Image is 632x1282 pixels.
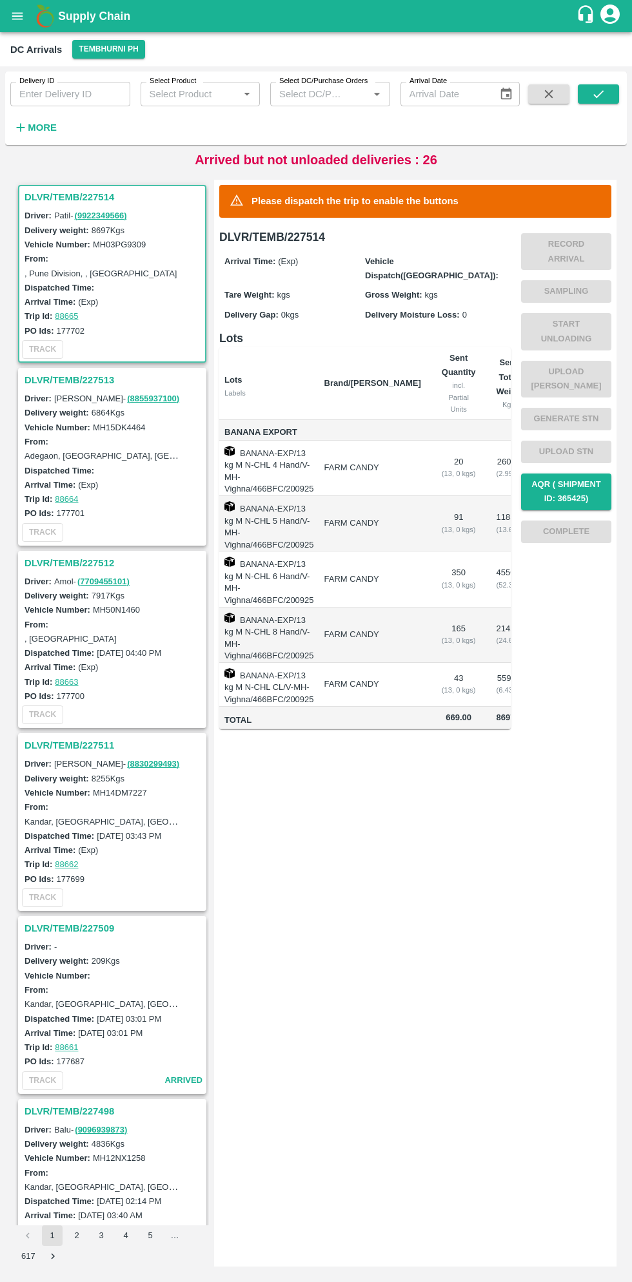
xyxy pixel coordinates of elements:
[25,189,204,206] h3: DLVR/TEMB/227514
[224,446,235,456] img: box
[92,774,124,783] label: 8255 Kgs
[442,635,476,646] div: ( 13, 0 kgs)
[25,831,94,841] label: Dispatched Time:
[97,1196,161,1206] label: [DATE] 02:14 PM
[224,290,275,300] label: Tare Weight:
[25,211,52,220] label: Driver:
[494,82,518,106] button: Choose date
[25,1182,419,1192] label: Kandar, [GEOGRAPHIC_DATA], [GEOGRAPHIC_DATA], [GEOGRAPHIC_DATA], [GEOGRAPHIC_DATA]
[25,508,54,518] label: PO Ids:
[25,408,89,417] label: Delivery weight:
[497,524,521,535] div: ( 13.6 %)
[25,759,52,769] label: Driver:
[442,468,476,479] div: ( 13, 0 kgs)
[224,557,235,567] img: box
[54,942,57,952] span: -
[25,774,89,783] label: Delivery weight:
[10,82,130,106] input: Enter Delivery ID
[25,802,48,812] label: From:
[25,1125,52,1134] label: Driver:
[224,501,235,512] img: box
[25,920,204,937] h3: DLVR/TEMB/227509
[365,290,422,300] label: Gross Weight:
[365,256,499,280] label: Vehicle Dispatch([GEOGRAPHIC_DATA]):
[486,551,531,607] td: 4550 kg
[314,608,431,663] td: FARM CANDY
[219,441,314,496] td: BANANA-EXP/13 kg M N-CHL 4 Hand/V-MH-Vighna/466BFC/200925
[497,399,521,410] div: Kgs
[25,269,177,278] label: , Pune Division, , [GEOGRAPHIC_DATA]
[431,608,486,663] td: 165
[497,358,524,396] b: Sent Total Weight
[93,240,146,249] label: MH03PG9309
[75,211,127,220] a: (9922349566)
[365,310,460,320] label: Delivery Moisture Loss:
[314,551,431,607] td: FARM CANDY
[10,117,60,139] button: More
[78,1210,142,1220] label: [DATE] 03:40 AM
[78,480,98,490] label: (Exp)
[252,194,459,208] p: Please dispatch the trip to enable the buttons
[224,256,275,266] label: Arrival Time:
[25,999,419,1009] label: Kandar, [GEOGRAPHIC_DATA], [GEOGRAPHIC_DATA], [GEOGRAPHIC_DATA], [GEOGRAPHIC_DATA]
[72,40,144,59] button: Select DC
[92,591,124,600] label: 7917 Kgs
[25,591,89,600] label: Delivery weight:
[195,150,437,169] p: Arrived but not unloaded deliveries : 26
[521,474,611,511] button: AQR ( Shipment Id: 365425)
[274,86,348,102] input: Select DC/Purchase Orders
[25,450,426,461] label: Adegaon, [GEOGRAPHIC_DATA], [GEOGRAPHIC_DATA], [GEOGRAPHIC_DATA], [GEOGRAPHIC_DATA]
[93,1153,146,1163] label: MH12NX1258
[25,466,94,475] label: Dispatched Time:
[54,1125,128,1134] span: Balu -
[497,579,521,591] div: ( 52.32 %)
[400,82,489,106] input: Arrival Date
[17,1246,39,1267] button: Go to page 617
[25,394,52,403] label: Driver:
[78,662,98,672] label: (Exp)
[486,441,531,496] td: 260 kg
[54,211,128,220] span: Patil -
[224,310,279,320] label: Delivery Gap:
[57,508,84,518] label: 177701
[576,5,598,28] div: customer-support
[25,283,94,292] label: Dispatched Time:
[57,874,84,884] label: 177699
[58,7,576,25] a: Supply Chain
[10,41,62,58] div: DC Arrivals
[224,375,242,385] b: Lots
[78,845,98,855] label: (Exp)
[25,1028,75,1038] label: Arrival Time:
[239,86,255,102] button: Open
[279,76,368,86] label: Select DC/Purchase Orders
[25,297,75,307] label: Arrival Time:
[150,76,196,86] label: Select Product
[164,1073,202,1088] span: arrived
[97,831,161,841] label: [DATE] 03:43 PM
[42,1225,63,1246] button: page 1
[497,468,521,479] div: ( 2.99 %)
[25,577,52,586] label: Driver:
[66,1225,87,1246] button: Go to page 2
[25,845,75,855] label: Arrival Time:
[93,605,140,615] label: MH50N1460
[57,691,84,701] label: 177700
[497,635,521,646] div: ( 24.66 %)
[164,1230,185,1242] div: …
[598,3,622,30] div: account of current user
[25,985,48,995] label: From:
[25,1168,48,1178] label: From:
[75,1125,127,1134] a: (9096939873)
[78,1028,143,1038] label: [DATE] 03:01 PM
[127,394,179,403] a: (8855937100)
[486,608,531,663] td: 2145 kg
[25,620,48,629] label: From:
[92,1139,124,1149] label: 4836 Kgs
[224,387,314,399] div: Labels
[219,608,314,663] td: BANANA-EXP/13 kg M N-CHL 8 Hand/V-MH-Vighna/466BFC/200925
[92,225,124,235] label: 8697 Kgs
[55,859,78,869] a: 88662
[140,1225,161,1246] button: Go to page 5
[442,684,476,696] div: ( 13, 0 kgs)
[97,648,161,658] label: [DATE] 04:40 PM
